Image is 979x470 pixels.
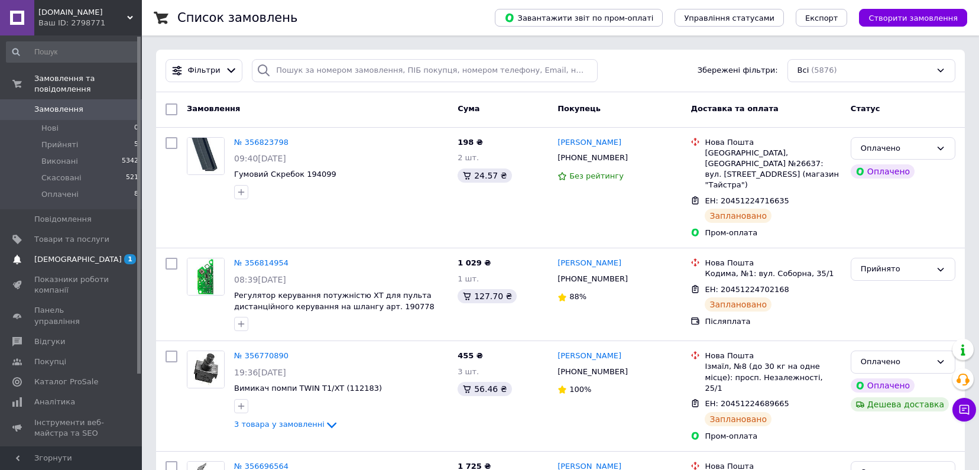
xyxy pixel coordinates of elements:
[41,156,78,167] span: Виконані
[187,351,224,388] img: Фото товару
[34,336,65,347] span: Відгуки
[458,289,517,303] div: 127.70 ₴
[34,254,122,265] span: [DEMOGRAPHIC_DATA]
[557,258,621,269] a: [PERSON_NAME]
[234,138,288,147] a: № 356823798
[234,258,288,267] a: № 356814954
[861,142,931,155] div: Оплачено
[38,7,127,18] span: Thomas-shop.prom.ua
[234,368,286,377] span: 19:36[DATE]
[705,351,841,361] div: Нова Пошта
[868,14,958,22] span: Створити замовлення
[41,123,59,134] span: Нові
[458,258,491,267] span: 1 029 ₴
[705,196,789,205] span: ЕН: 20451224716635
[952,398,976,422] button: Чат з покупцем
[555,150,630,166] div: [PHONE_NUMBER]
[34,73,142,95] span: Замовлення та повідомлення
[705,209,771,223] div: Заплановано
[851,104,880,113] span: Статус
[41,173,82,183] span: Скасовані
[705,285,789,294] span: ЕН: 20451224702168
[557,137,621,148] a: [PERSON_NAME]
[569,292,586,301] span: 88%
[34,356,66,367] span: Покупці
[134,140,138,150] span: 5
[122,156,138,167] span: 5342
[705,399,789,408] span: ЕН: 20451224689665
[458,274,479,283] span: 1 шт.
[177,11,297,25] h1: Список замовлень
[458,138,483,147] span: 198 ₴
[861,356,931,368] div: Оплачено
[34,417,109,439] span: Інструменти веб-майстра та SEO
[187,137,225,175] a: Фото товару
[458,382,511,396] div: 56.46 ₴
[41,140,78,150] span: Прийняті
[705,412,771,426] div: Заплановано
[234,275,286,284] span: 08:39[DATE]
[698,65,778,76] span: Збережені фільтри:
[187,258,224,295] img: Фото товару
[684,14,774,22] span: Управління статусами
[34,234,109,245] span: Товари та послуги
[861,263,931,275] div: Прийнято
[252,59,598,82] input: Пошук за номером замовлення, ПІБ покупця, номером телефону, Email, номером накладної
[458,351,483,360] span: 455 ₴
[34,104,83,115] span: Замовлення
[675,9,784,27] button: Управління статусами
[805,14,838,22] span: Експорт
[234,351,288,360] a: № 356770890
[851,397,949,411] div: Дешева доставка
[705,268,841,279] div: Кодима, №1: вул. Соборна, 35/1
[557,104,601,113] span: Покупець
[569,385,591,394] span: 100%
[557,351,621,362] a: [PERSON_NAME]
[847,13,967,22] a: Створити замовлення
[124,254,136,264] span: 1
[187,104,240,113] span: Замовлення
[188,65,221,76] span: Фільтри
[851,378,915,393] div: Оплачено
[187,258,225,296] a: Фото товару
[187,138,224,174] img: Фото товару
[234,420,339,429] a: 3 товара у замовленні
[705,258,841,268] div: Нова Пошта
[458,104,479,113] span: Cума
[504,12,653,23] span: Завантажити звіт по пром-оплаті
[34,397,75,407] span: Аналітика
[38,18,142,28] div: Ваш ID: 2798771
[691,104,778,113] span: Доставка та оплата
[555,271,630,287] div: [PHONE_NUMBER]
[6,41,140,63] input: Пошук
[705,148,841,191] div: [GEOGRAPHIC_DATA], [GEOGRAPHIC_DATA] №26637: вул. [STREET_ADDRESS] (магазин "Тайстра")
[34,214,92,225] span: Повідомлення
[851,164,915,179] div: Оплачено
[234,384,382,393] a: Вимикач помпи TWIN T1/XT (112183)
[495,9,663,27] button: Завантажити звіт по пром-оплаті
[34,377,98,387] span: Каталог ProSale
[187,351,225,388] a: Фото товару
[34,274,109,296] span: Показники роботи компанії
[41,189,79,200] span: Оплачені
[705,137,841,148] div: Нова Пошта
[234,154,286,163] span: 09:40[DATE]
[234,291,435,311] a: Регулятор керування потужністю XT для пульта дистанційного керування на шлангу арт. 190778
[705,431,841,442] div: Пром-оплата
[705,316,841,327] div: Післяплата
[234,420,325,429] span: 3 товара у замовленні
[705,361,841,394] div: Ізмаїл, №8 (до 30 кг на одне місце): просп. Незалежності, 25/1
[458,153,479,162] span: 2 шт.
[811,66,837,74] span: (5876)
[798,65,809,76] span: Всі
[458,367,479,376] span: 3 шт.
[34,305,109,326] span: Панель управління
[705,228,841,238] div: Пром-оплата
[796,9,848,27] button: Експорт
[859,9,967,27] button: Створити замовлення
[234,170,336,179] a: Гумовий Скребок 194099
[555,364,630,380] div: [PHONE_NUMBER]
[134,189,138,200] span: 8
